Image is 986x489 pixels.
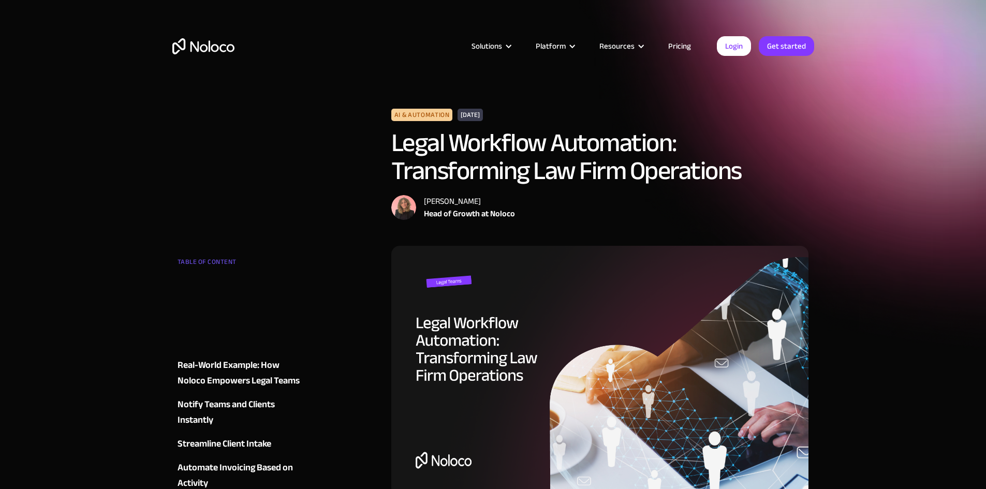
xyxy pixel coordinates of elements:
[424,195,515,208] div: [PERSON_NAME]
[459,39,523,53] div: Solutions
[458,109,483,121] div: [DATE]
[599,39,635,53] div: Resources
[178,436,271,452] div: Streamline Client Intake
[391,129,809,185] h1: Legal Workflow Automation: Transforming Law Firm Operations
[523,39,586,53] div: Platform
[178,397,303,428] a: Notify Teams and Clients Instantly
[472,39,502,53] div: Solutions
[178,254,303,275] div: TABLE OF CONTENT
[178,358,303,389] a: Real-World Example: How Noloco Empowers Legal Teams
[536,39,566,53] div: Platform
[655,39,704,53] a: Pricing
[424,208,515,220] div: Head of Growth at Noloco
[759,36,814,56] a: Get started
[178,436,303,452] a: Streamline Client Intake
[391,109,453,121] div: AI & Automation
[717,36,751,56] a: Login
[172,38,234,54] a: home
[586,39,655,53] div: Resources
